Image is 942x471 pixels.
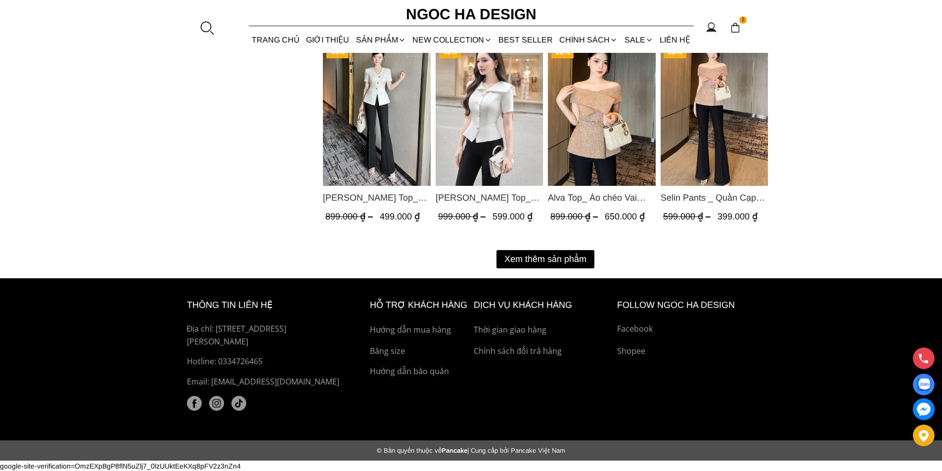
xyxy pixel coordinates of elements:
span: 599.000 ₫ [663,212,713,221]
a: Product image - Fiona Top_ Áo Vest Cách Điệu Cổ Ngang Vạt Chéo Tay Cộc Màu Trắng A936 [435,43,543,186]
a: tiktok [231,396,246,411]
span: © Bản quyền thuộc về [377,447,442,454]
a: Link to Fiona Top_ Áo Vest Cách Điệu Cổ Ngang Vạt Chéo Tay Cộc Màu Trắng A936 [435,191,543,205]
a: Product image - Selin Pants _ Quần Cạp Cao Xếp Ly Giữa 2 màu Đen, Cam - Q007 [660,43,768,186]
div: Pancake [178,447,765,454]
a: Product image - Alva Top_ Áo chéo Vai Kèm Đai Màu Be A822 [548,43,656,186]
a: messenger [913,398,935,420]
a: LIÊN HỆ [656,27,693,53]
a: Hướng dẫn mua hàng [370,324,469,337]
span: Alva Top_ Áo chéo Vai Kèm Đai Màu Be A822 [548,191,656,205]
img: img-CART-ICON-ksit0nf1 [730,22,741,33]
a: Ngoc Ha Design [397,2,545,26]
span: [PERSON_NAME] Top_ Áo Vạt Chéo Đính 3 Cúc Tay Cộc Màu Trắng A934 [323,191,431,205]
img: Alva Top_ Áo chéo Vai Kèm Đai Màu Be A822 [548,43,656,186]
a: facebook (1) [187,396,202,411]
a: BEST SELLER [495,27,556,53]
div: Chính sách [556,27,621,53]
a: SALE [621,27,656,53]
h6: Follow ngoc ha Design [617,298,756,312]
span: 899.000 ₫ [550,212,600,221]
a: Thời gian giao hàng [474,324,612,337]
img: Fiona Top_ Áo Vest Cách Điệu Cổ Ngang Vạt Chéo Tay Cộc Màu Trắng A936 [435,43,543,186]
span: 499.000 ₫ [380,212,420,221]
a: Chính sách đổi trả hàng [474,345,612,358]
a: Link to Alva Top_ Áo chéo Vai Kèm Đai Màu Be A822 [548,191,656,205]
span: 399.000 ₫ [717,212,757,221]
a: Link to Amy Top_ Áo Vạt Chéo Đính 3 Cúc Tay Cộc Màu Trắng A934 [323,191,431,205]
a: TRANG CHỦ [249,27,303,53]
h6: hỗ trợ khách hàng [370,298,469,312]
span: | Cung cấp bởi Pancake Việt Nam [467,447,565,454]
a: Hotline: 0334726465 [187,355,347,368]
span: [PERSON_NAME] Top_ Áo Vest Cách Điệu Cổ Ngang Vạt Chéo Tay Cộc Màu Trắng A936 [435,191,543,205]
p: Địa chỉ: [STREET_ADDRESS][PERSON_NAME] [187,323,347,348]
a: Bảng size [370,345,469,358]
img: Display image [917,379,930,391]
a: NEW COLLECTION [409,27,495,53]
a: Product image - Amy Top_ Áo Vạt Chéo Đính 3 Cúc Tay Cộc Màu Trắng A934 [323,43,431,186]
span: 899.000 ₫ [325,212,375,221]
span: 999.000 ₫ [438,212,488,221]
a: Hướng dẫn bảo quản [370,365,469,378]
img: instagram [209,396,224,411]
h6: thông tin liên hệ [187,298,347,312]
span: Selin Pants _ Quần Cạp Cao Xếp Ly Giữa 2 màu Đen, Cam - Q007 [660,191,768,205]
span: 2 [739,16,747,24]
h6: Dịch vụ khách hàng [474,298,612,312]
button: Xem thêm sản phẩm [496,250,594,268]
img: Selin Pants _ Quần Cạp Cao Xếp Ly Giữa 2 màu Đen, Cam - Q007 [660,43,768,186]
p: Email: [EMAIL_ADDRESS][DOMAIN_NAME] [187,376,347,388]
a: Facebook [617,323,756,336]
a: GIỚI THIỆU [303,27,353,53]
a: Link to Selin Pants _ Quần Cạp Cao Xếp Ly Giữa 2 màu Đen, Cam - Q007 [660,191,768,205]
span: 599.000 ₫ [492,212,532,221]
img: Amy Top_ Áo Vạt Chéo Đính 3 Cúc Tay Cộc Màu Trắng A934 [323,43,431,186]
div: SẢN PHẨM [353,27,409,53]
span: 650.000 ₫ [605,212,645,221]
a: Display image [913,374,935,395]
a: Shopee [617,345,756,358]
